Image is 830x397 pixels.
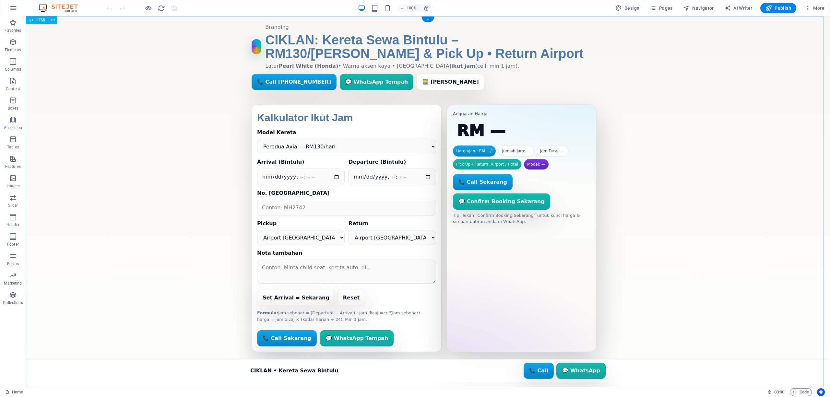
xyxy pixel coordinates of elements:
p: Accordion [4,125,22,130]
p: Forms [7,261,19,266]
button: Pages [647,3,675,13]
button: reload [157,4,165,12]
p: Footer [7,242,19,247]
span: More [804,5,824,11]
p: Tables [7,145,19,150]
p: Content [6,86,20,91]
span: Publish [765,5,791,11]
p: Slider [8,203,18,208]
span: Pages [650,5,672,11]
div: Design (Ctrl+Alt+Y) [613,3,642,13]
i: Reload page [158,5,165,12]
button: Click here to leave preview mode and continue editing [144,4,152,12]
h6: 100% [407,4,417,12]
button: Design [613,3,642,13]
p: Marketing [4,281,22,286]
p: Header [6,222,19,228]
p: Columns [5,67,21,72]
button: AI Writer [722,3,755,13]
span: Code [793,388,809,396]
h6: Session time [767,388,785,396]
button: Publish [760,3,796,13]
div: + [421,17,434,22]
span: Design [615,5,640,11]
p: Features [5,164,21,169]
a: Click to cancel selection. Double-click to open Pages [5,388,23,396]
span: HTML [36,18,46,22]
p: Favorites [5,28,21,33]
p: Images [6,183,20,189]
img: Editor Logo [37,4,86,12]
p: Boxes [8,106,18,111]
span: 00 00 [774,388,784,396]
button: More [801,3,827,13]
p: Elements [5,47,21,53]
i: On resize automatically adjust zoom level to fit chosen device. [423,5,429,11]
button: 100% [397,4,420,12]
button: Navigator [681,3,717,13]
p: Collections [3,300,23,305]
button: Code [790,388,812,396]
button: Usercentrics [817,388,825,396]
span: AI Writer [724,5,753,11]
span: : [779,390,780,394]
span: Navigator [683,5,714,11]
